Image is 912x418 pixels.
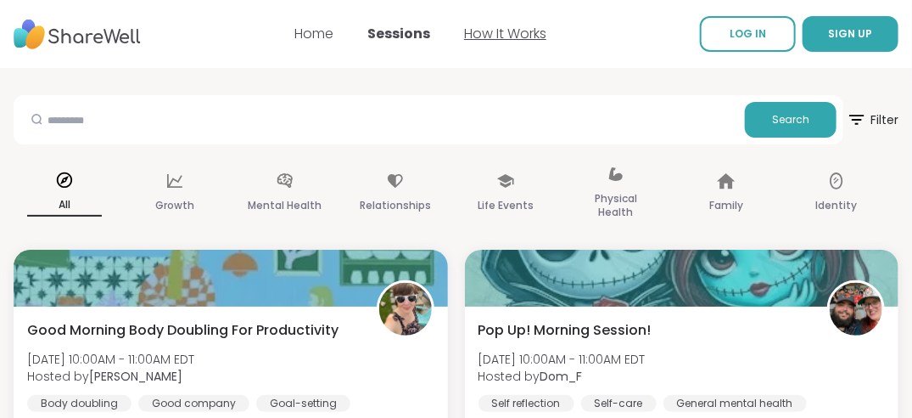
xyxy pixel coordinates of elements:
b: [PERSON_NAME] [89,368,182,385]
a: How It Works [464,24,546,43]
div: Body doubling [27,395,131,412]
img: Adrienne_QueenOfTheDawn [379,283,432,336]
span: [DATE] 10:00AM - 11:00AM EDT [478,351,646,368]
div: Self-care [581,395,657,412]
p: Life Events [478,195,534,216]
button: Search [745,102,836,138]
button: Filter [847,95,898,144]
div: General mental health [663,395,807,412]
img: Dom_F [830,283,882,336]
p: Mental Health [249,195,322,216]
p: Physical Health [579,189,653,223]
div: Goal-setting [256,395,350,412]
b: Dom_F [540,368,583,385]
span: LOG IN [730,26,766,41]
p: Growth [155,195,194,216]
button: SIGN UP [803,16,898,52]
a: Sessions [367,24,430,43]
a: Home [294,24,333,43]
span: Good Morning Body Doubling For Productivity [27,320,339,341]
img: ShareWell Nav Logo [14,11,141,58]
div: Self reflection [478,395,574,412]
div: Good company [138,395,249,412]
p: Family [709,195,743,216]
a: LOG IN [700,16,796,52]
p: Relationships [360,195,431,216]
span: SIGN UP [829,26,873,41]
p: All [27,195,102,217]
span: Hosted by [478,368,646,385]
span: [DATE] 10:00AM - 11:00AM EDT [27,351,194,368]
span: Filter [847,99,898,140]
span: Search [772,112,809,127]
span: Hosted by [27,368,194,385]
p: Identity [816,195,858,216]
span: Pop Up! Morning Session! [478,320,652,341]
